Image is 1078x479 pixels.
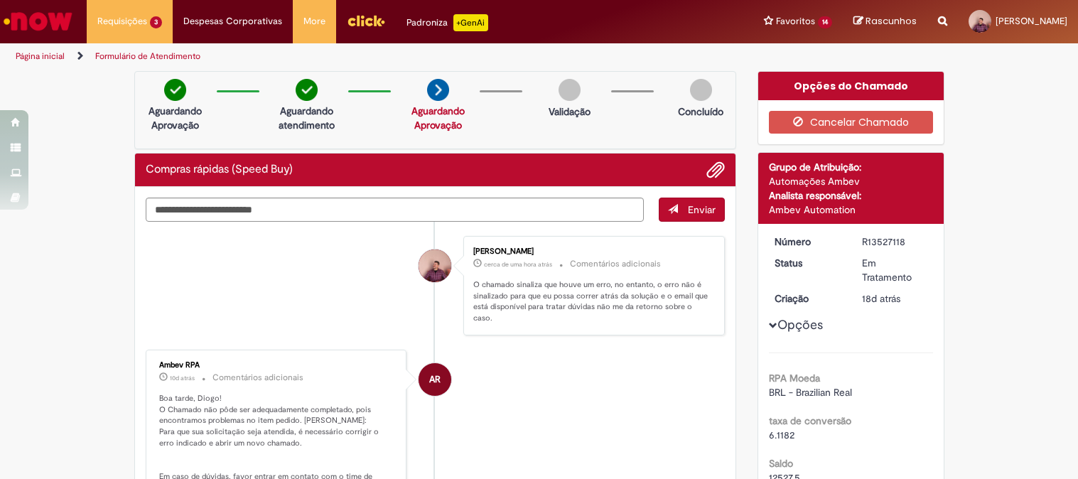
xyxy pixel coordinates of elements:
p: O chamado sinaliza que houve um erro, no entanto, o erro não é sinalizado para que eu possa corre... [473,279,710,324]
img: check-circle-green.png [296,79,318,101]
span: 18d atrás [862,292,900,305]
p: Validação [549,104,591,119]
span: AR [429,362,441,397]
div: R13527118 [862,235,928,249]
dt: Número [764,235,851,249]
span: 14 [818,16,832,28]
b: taxa de conversão [769,414,851,427]
time: 19/09/2025 15:34:47 [170,374,195,382]
span: Rascunhos [866,14,917,28]
p: Aguardando atendimento [272,104,341,132]
span: 10d atrás [170,374,195,382]
p: +GenAi [453,14,488,31]
span: cerca de uma hora atrás [484,260,552,269]
span: 3 [150,16,162,28]
button: Enviar [659,198,725,222]
time: 12/09/2025 11:04:43 [862,292,900,305]
span: Enviar [688,203,716,216]
div: [PERSON_NAME] [473,247,710,256]
div: Automações Ambev [769,174,933,188]
div: Em Tratamento [862,256,928,284]
span: More [303,14,325,28]
div: Analista responsável: [769,188,933,203]
img: arrow-next.png [427,79,449,101]
h2: Compras rápidas (Speed Buy) Histórico de tíquete [146,163,293,176]
a: Formulário de Atendimento [95,50,200,62]
a: Rascunhos [853,15,917,28]
dt: Status [764,256,851,270]
img: img-circle-grey.png [690,79,712,101]
span: Requisições [97,14,147,28]
div: Ambev Automation [769,203,933,217]
span: Favoritos [776,14,815,28]
span: [PERSON_NAME] [996,15,1067,27]
time: 29/09/2025 14:23:00 [484,260,552,269]
p: Concluído [678,104,723,119]
ul: Trilhas de página [11,43,708,70]
textarea: Digite sua mensagem aqui... [146,198,645,222]
button: Cancelar Chamado [769,111,933,134]
img: img-circle-grey.png [559,79,581,101]
span: Despesas Corporativas [183,14,282,28]
div: Padroniza [406,14,488,31]
div: Grupo de Atribuição: [769,160,933,174]
img: check-circle-green.png [164,79,186,101]
dt: Criação [764,291,851,306]
b: Saldo [769,457,793,470]
button: Adicionar anexos [706,161,725,179]
div: Diogo Goncalves De Lima [419,249,451,282]
img: ServiceNow [1,7,75,36]
span: 6.1182 [769,429,794,441]
b: RPA Moeda [769,372,820,384]
span: BRL - Brazilian Real [769,386,852,399]
a: Aguardando Aprovação [411,104,465,131]
small: Comentários adicionais [570,258,661,270]
small: Comentários adicionais [212,372,303,384]
div: Opções do Chamado [758,72,944,100]
img: click_logo_yellow_360x200.png [347,10,385,31]
div: Ambev RPA [419,363,451,396]
div: 12/09/2025 11:04:43 [862,291,928,306]
div: Ambev RPA [159,361,396,370]
p: Aguardando Aprovação [141,104,210,132]
a: Página inicial [16,50,65,62]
